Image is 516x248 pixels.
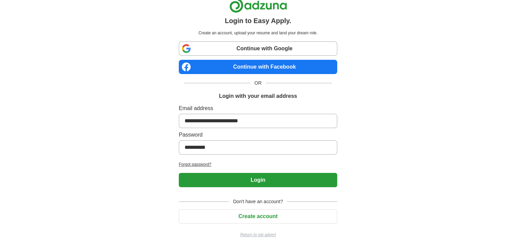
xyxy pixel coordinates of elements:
[229,198,287,205] span: Don't have an account?
[179,232,337,238] a: Return to job advert
[179,173,337,187] button: Login
[179,161,337,167] a: Forgot password?
[250,79,266,87] span: OR
[179,213,337,219] a: Create account
[219,92,297,100] h1: Login with your email address
[225,16,291,26] h1: Login to Easy Apply.
[179,131,337,139] label: Password
[179,41,337,56] a: Continue with Google
[180,30,336,36] p: Create an account, upload your resume and land your dream role.
[179,104,337,112] label: Email address
[179,60,337,74] a: Continue with Facebook
[179,209,337,224] button: Create account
